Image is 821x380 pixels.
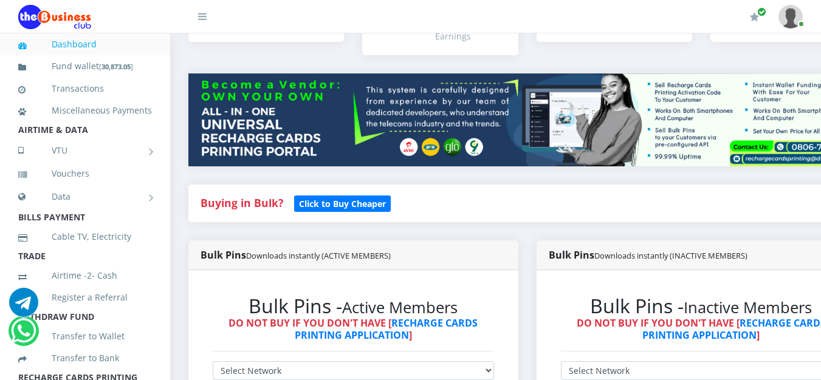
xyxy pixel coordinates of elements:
[750,12,759,22] i: Renew/Upgrade Subscription
[101,62,131,71] b: 30,873.05
[294,195,391,210] a: Click to Buy Cheaper
[18,160,152,188] a: Vouchers
[757,7,766,16] span: Renew/Upgrade Subscription
[18,135,152,166] a: VTU
[684,297,812,318] small: Inactive Members
[9,297,38,317] a: Chat for support
[18,52,152,81] a: Fund wallet[30,873.05]
[228,316,478,341] strong: DO NOT BUY IF YOU DON'T HAVE [ ]
[778,5,803,29] img: User
[18,283,152,311] a: Register a Referral
[18,97,152,124] a: Miscellaneous Payments
[11,325,36,345] a: Chat for support
[201,195,283,210] strong: Buying in Bulk?
[18,30,152,58] a: Dashboard
[99,62,133,71] small: [ ]
[18,322,152,350] a: Transfer to Wallet
[201,248,391,262] strong: Bulk Pins
[18,344,152,372] a: Transfer to Bank
[295,316,478,341] a: RECHARGE CARDS PRINTING APPLICATION
[549,248,747,262] strong: Bulk Pins
[435,30,506,42] div: Earnings
[594,250,747,261] small: Downloads instantly (INACTIVE MEMBERS)
[18,182,152,212] a: Data
[213,294,494,317] h2: Bulk Pins -
[18,5,91,29] img: Logo
[18,223,152,251] a: Cable TV, Electricity
[246,250,391,261] small: Downloads instantly (ACTIVE MEMBERS)
[18,75,152,103] a: Transactions
[18,262,152,290] a: Airtime -2- Cash
[342,297,458,318] small: Active Members
[299,198,386,209] b: Click to Buy Cheaper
